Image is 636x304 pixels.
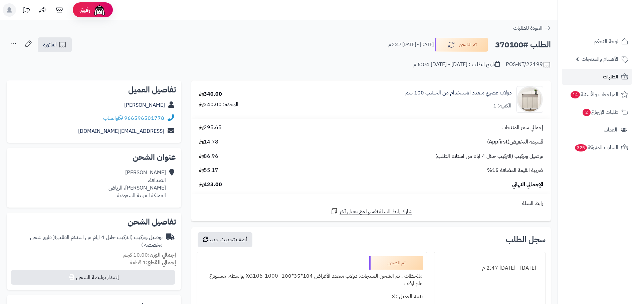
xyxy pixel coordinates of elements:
div: ملاحظات : تم الشحن المنتجات: دولاب متعدد الأغراض 104*35*100 -XG106-1000 بواسطة: مستودع عام ارفف [201,270,422,290]
div: [PERSON_NAME] الصداقة، [PERSON_NAME]، الرياض المملكة العربية السعودية [109,169,166,199]
span: 2 [583,109,591,116]
button: إصدار بوليصة الشحن [11,270,175,285]
div: الوحدة: 340.00 [199,101,238,108]
strong: إجمالي الوزن: [148,251,176,259]
button: أضف تحديث جديد [198,232,252,247]
span: توصيل وتركيب (التركيب خلال 4 ايام من استلام الطلب) [435,153,543,160]
a: السلات المتروكة325 [562,139,632,156]
a: طلبات الإرجاع2 [562,104,632,120]
img: 1752738841-1-90x90.jpg [517,86,543,113]
a: شارك رابط السلة نفسها مع عميل آخر [330,207,412,216]
div: تنبيه العميل : لا [201,290,422,303]
h2: تفاصيل العميل [12,86,176,94]
strong: إجمالي القطع: [146,259,176,267]
span: العملاء [604,125,617,134]
a: الطلبات [562,69,632,85]
span: العودة للطلبات [513,24,543,32]
span: -14.78 [199,138,220,146]
span: شارك رابط السلة نفسها مع عميل آخر [340,208,412,216]
span: ضريبة القيمة المضافة 15% [487,167,543,174]
div: الكمية: 1 [493,102,511,110]
span: إجمالي سعر المنتجات [501,124,543,131]
div: رابط السلة [194,200,548,207]
small: [DATE] - [DATE] 2:47 م [388,41,434,48]
a: العملاء [562,122,632,138]
div: POS-NT/22199 [506,61,551,69]
a: واتساب [103,114,123,122]
span: لوحة التحكم [594,37,618,46]
span: الأقسام والمنتجات [582,54,618,64]
span: 55.17 [199,167,218,174]
a: دولاب عصري متعدد الاستخدام من الخشب 100 سم [405,89,511,97]
h2: عنوان الشحن [12,153,176,161]
span: الطلبات [603,72,618,81]
a: 966596501778 [124,114,164,122]
a: [EMAIL_ADDRESS][DOMAIN_NAME] [78,127,164,135]
a: الفاتورة [38,37,72,52]
span: 86.96 [199,153,218,160]
span: السلات المتروكة [574,143,618,152]
span: قسيمة التخفيض(Appfirst) [487,138,543,146]
a: تحديثات المنصة [18,3,34,18]
span: 325 [575,144,587,151]
span: رفيق [79,6,90,14]
span: المراجعات والأسئلة [570,90,618,99]
img: logo-2.png [591,17,630,31]
div: تم الشحن [369,256,423,270]
a: المراجعات والأسئلة14 [562,86,632,102]
span: 14 [571,91,580,98]
span: ( طرق شحن مخصصة ) [30,233,163,249]
h3: سجل الطلب [506,236,546,244]
div: توصيل وتركيب (التركيب خلال 4 ايام من استلام الطلب) [12,234,163,249]
a: لوحة التحكم [562,33,632,49]
h2: الطلب #370100 [495,38,551,52]
a: [PERSON_NAME] [124,101,165,109]
span: الفاتورة [43,41,57,49]
small: 10.00 كجم [123,251,176,259]
img: ai-face.png [93,3,106,17]
div: تاريخ الطلب : [DATE] - [DATE] 5:04 م [413,61,500,68]
small: 1 قطعة [130,259,176,267]
div: 340.00 [199,90,222,98]
span: 423.00 [199,181,222,189]
h2: تفاصيل الشحن [12,218,176,226]
span: 295.65 [199,124,222,131]
a: العودة للطلبات [513,24,551,32]
button: تم الشحن [435,38,488,52]
span: طلبات الإرجاع [582,107,618,117]
div: [DATE] - [DATE] 2:47 م [438,262,541,275]
span: الإجمالي النهائي [512,181,543,189]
